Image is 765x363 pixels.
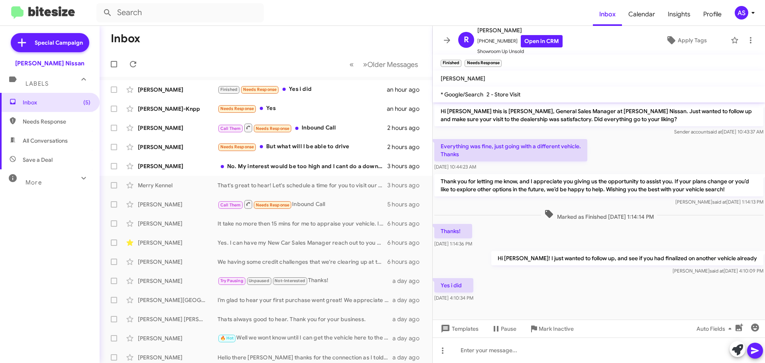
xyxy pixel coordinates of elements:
span: [DATE] 1:14:36 PM [434,241,472,247]
div: No. My interest would be too high and I cant do a down payment right now [218,162,387,170]
p: Yes i did [434,278,473,292]
span: Pause [501,322,516,336]
span: Templates [439,322,479,336]
span: Mark Inactive [539,322,574,336]
button: Templates [433,322,485,336]
span: [DATE] 4:10:34 PM [434,295,473,301]
div: 3 hours ago [387,181,426,189]
div: 6 hours ago [387,258,426,266]
span: [PERSON_NAME] [477,26,563,35]
span: Try Pausing [220,278,243,283]
span: Sender account [DATE] 10:43:37 AM [674,129,763,135]
div: Inbound Call [218,199,387,209]
div: [PERSON_NAME]-Knpp [138,105,218,113]
div: 2 hours ago [387,124,426,132]
span: Insights [661,3,697,26]
div: It take no more then 15 mins for me to appraise your vehicle. I will give you an offer, if you wa... [218,220,387,228]
span: Older Messages [367,60,418,69]
span: Needs Response [256,202,290,208]
span: * Google/Search [441,91,483,98]
div: [PERSON_NAME] [138,258,218,266]
span: Inbox [593,3,622,26]
span: Calendar [622,3,661,26]
div: an hour ago [387,105,426,113]
span: Finished [220,87,238,92]
div: AS [735,6,748,20]
div: 3 hours ago [387,162,426,170]
div: Yes. I can have my New Car Sales Manager reach out to you and get this done [DATE]. Do you know w... [218,239,387,247]
div: [PERSON_NAME] [138,220,218,228]
div: [PERSON_NAME] [138,124,218,132]
div: Thats always good to hear. Thank you for your business. [218,315,392,323]
div: [PERSON_NAME] [138,143,218,151]
span: Save a Deal [23,156,53,164]
button: Apply Tags [645,33,727,47]
div: But what will I be able to drive [218,142,387,151]
div: [PERSON_NAME] [138,200,218,208]
button: Auto Fields [690,322,741,336]
span: Needs Response [23,118,90,126]
div: [PERSON_NAME] [138,277,218,285]
span: Needs Response [220,106,254,111]
p: Thanks! [434,224,472,238]
span: [PERSON_NAME] [DATE] 1:14:13 PM [675,199,763,205]
div: a day ago [392,277,426,285]
span: R [464,33,469,46]
div: [PERSON_NAME][GEOGRAPHIC_DATA] [138,296,218,304]
div: a day ago [392,334,426,342]
span: said at [712,199,726,205]
p: Hi [PERSON_NAME]! I just wanted to follow up, and see if you had finalized on another vehicle alr... [491,251,763,265]
span: Auto Fields [696,322,735,336]
span: Not-Interested [275,278,305,283]
span: » [363,59,367,69]
div: We having some credit challenges that we're clearing up at the moment [218,258,387,266]
p: Everything was fine, just going with a different vehicle. Thanks [434,139,587,161]
span: [PHONE_NUMBER] [477,35,563,47]
nav: Page navigation example [345,56,423,73]
div: Yes [218,104,387,113]
span: Profile [697,3,728,26]
p: Thank you for letting me know, and I appreciate you giving us the opportunity to assist you. If y... [434,174,763,196]
div: a day ago [392,296,426,304]
div: [PERSON_NAME] [138,334,218,342]
span: said at [710,268,724,274]
span: [PERSON_NAME] [441,75,485,82]
div: [PERSON_NAME] [138,86,218,94]
p: Hi [PERSON_NAME] this is [PERSON_NAME], General Sales Manager at [PERSON_NAME] Nissan. Just wante... [434,104,763,126]
div: Yes i did [218,85,387,94]
span: Showroom Up Unsold [477,47,563,55]
span: said at [708,129,722,135]
span: Marked as Finished [DATE] 1:14:14 PM [541,209,657,221]
span: More [25,179,42,186]
input: Search [96,3,264,22]
span: [DATE] 10:44:23 AM [434,164,476,170]
button: Pause [485,322,523,336]
h1: Inbox [111,32,140,45]
div: a day ago [392,353,426,361]
span: Inbox [23,98,90,106]
span: Needs Response [243,87,277,92]
div: Well we wont know until I can get the vehicle here to the dealership and put my eyes on it. [218,334,392,343]
span: Unpaused [249,278,269,283]
div: Hello there [PERSON_NAME] thanks for the connection as I told [PERSON_NAME] [DATE] I was only int... [218,353,392,361]
div: 5 hours ago [387,200,426,208]
span: Apply Tags [678,33,707,47]
div: [PERSON_NAME] Nissan [15,59,84,67]
span: Labels [25,80,49,87]
span: Call Them [220,126,241,131]
span: (5) [83,98,90,106]
button: Next [358,56,423,73]
div: Merry Kennel [138,181,218,189]
div: That's great to hear! Let's schedule a time for you to visit our dealership and discuss the detai... [218,181,387,189]
div: Inbound Call [218,123,387,133]
span: [PERSON_NAME] [DATE] 4:10:09 PM [673,268,763,274]
small: Finished [441,60,461,67]
span: 🔥 Hot [220,336,234,341]
small: Needs Response [465,60,501,67]
button: Previous [345,56,359,73]
button: Mark Inactive [523,322,580,336]
span: Special Campaign [35,39,83,47]
span: Needs Response [220,144,254,149]
div: 2 hours ago [387,143,426,151]
button: AS [728,6,756,20]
